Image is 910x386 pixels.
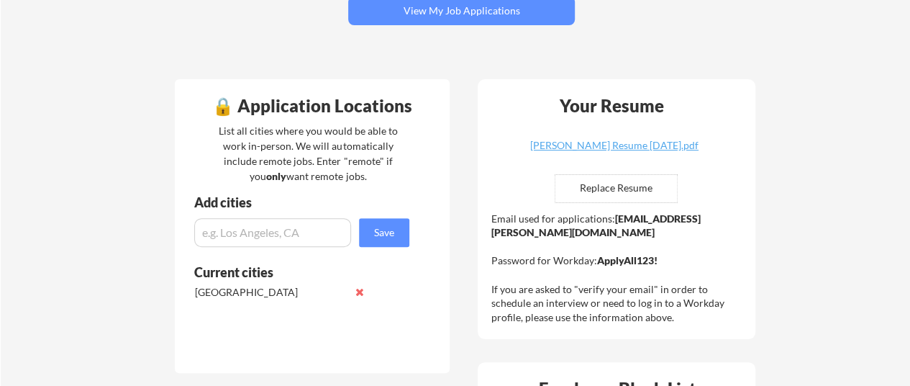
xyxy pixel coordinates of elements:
div: [GEOGRAPHIC_DATA] [195,285,347,300]
div: Your Resume [540,97,683,115]
button: Save [359,218,409,247]
div: Email used for applications: Password for Workday: If you are asked to "verify your email" in ord... [491,212,745,325]
div: 🔒 Application Locations [178,97,446,115]
div: Current cities [194,266,393,279]
div: List all cities where you would be able to work in-person. We will automatically include remote j... [209,123,407,184]
strong: ApplyAll123! [597,254,658,266]
input: e.g. Los Angeles, CA [194,218,351,247]
strong: only [266,170,286,182]
a: [PERSON_NAME] Resume [DATE].pdf [529,140,700,163]
div: Add cities [194,196,413,209]
div: [PERSON_NAME] Resume [DATE].pdf [529,140,700,151]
